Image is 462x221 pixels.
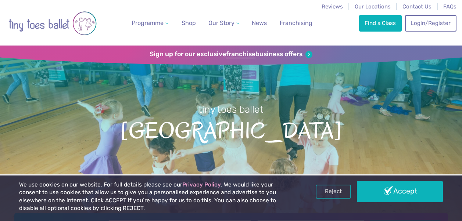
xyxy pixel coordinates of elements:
[179,16,199,30] a: Shop
[129,16,171,30] a: Programme
[277,16,315,30] a: Franchising
[208,19,234,26] span: Our Story
[443,3,456,10] a: FAQs
[357,181,443,202] a: Accept
[226,50,255,58] strong: franchise
[182,181,221,188] a: Privacy Policy
[8,5,97,42] img: tiny toes ballet
[19,181,295,213] p: We use cookies on our website. For full details please see our . We would like your consent to us...
[355,3,391,10] a: Our Locations
[198,104,264,115] small: tiny toes ballet
[280,19,312,26] span: Franchising
[205,16,242,30] a: Our Story
[12,116,450,143] span: [GEOGRAPHIC_DATA]
[182,19,196,26] span: Shop
[359,15,402,31] a: Find a Class
[322,3,343,10] a: Reviews
[252,19,267,26] span: News
[316,185,351,199] a: Reject
[402,3,431,10] a: Contact Us
[132,19,164,26] span: Programme
[405,15,456,31] a: Login/Register
[150,50,312,58] a: Sign up for our exclusivefranchisebusiness offers
[249,16,270,30] a: News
